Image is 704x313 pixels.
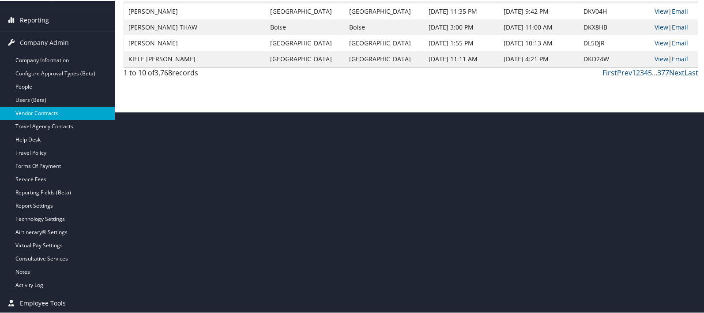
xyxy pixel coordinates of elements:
[636,67,640,77] a: 2
[345,19,424,34] td: Boise
[579,19,650,34] td: DKX8HB
[266,34,345,50] td: [GEOGRAPHIC_DATA]
[499,19,579,34] td: [DATE] 11:00 AM
[266,3,345,19] td: [GEOGRAPHIC_DATA]
[685,67,698,77] a: Last
[644,67,648,77] a: 4
[124,50,266,66] td: KIELE [PERSON_NAME]
[345,50,424,66] td: [GEOGRAPHIC_DATA]
[124,34,266,50] td: [PERSON_NAME]
[345,34,424,50] td: [GEOGRAPHIC_DATA]
[124,19,266,34] td: [PERSON_NAME] THAW
[650,50,698,66] td: |
[345,3,424,19] td: [GEOGRAPHIC_DATA]
[499,3,579,19] td: [DATE] 9:42 PM
[602,67,617,77] a: First
[579,34,650,50] td: DL5DJR
[579,50,650,66] td: DKD24W
[154,67,172,77] span: 3,768
[655,54,668,62] a: View
[124,3,266,19] td: [PERSON_NAME]
[499,34,579,50] td: [DATE] 10:13 AM
[124,67,257,82] div: 1 to 10 of records
[672,38,688,46] a: Email
[655,6,668,15] a: View
[266,50,345,66] td: [GEOGRAPHIC_DATA]
[266,19,345,34] td: Boise
[669,67,685,77] a: Next
[424,34,499,50] td: [DATE] 1:55 PM
[650,19,698,34] td: |
[424,19,499,34] td: [DATE] 3:00 PM
[632,67,636,77] a: 1
[640,67,644,77] a: 3
[657,67,669,77] a: 377
[20,31,69,53] span: Company Admin
[499,50,579,66] td: [DATE] 4:21 PM
[672,22,688,30] a: Email
[424,50,499,66] td: [DATE] 11:11 AM
[579,3,650,19] td: DKV04H
[655,22,668,30] a: View
[672,54,688,62] a: Email
[672,6,688,15] a: Email
[617,67,632,77] a: Prev
[424,3,499,19] td: [DATE] 11:35 PM
[650,3,698,19] td: |
[648,67,652,77] a: 5
[655,38,668,46] a: View
[652,67,657,77] span: …
[20,8,49,30] span: Reporting
[650,34,698,50] td: |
